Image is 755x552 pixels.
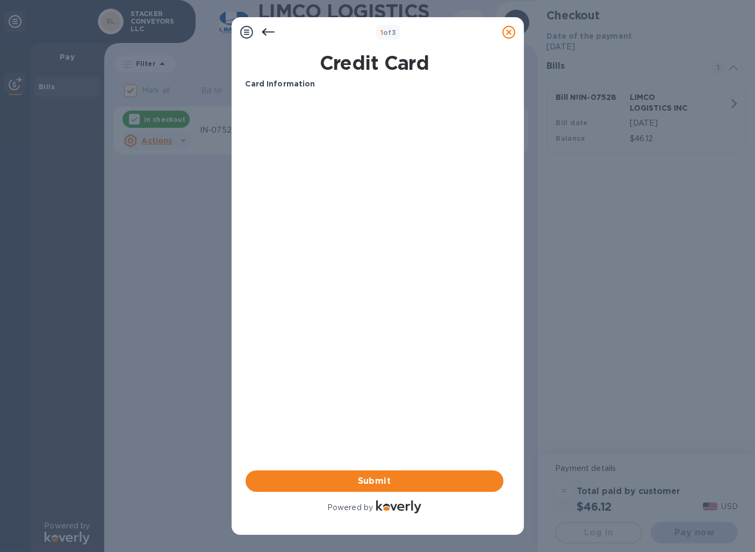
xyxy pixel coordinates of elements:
[246,470,504,492] button: Submit
[376,500,421,513] img: Logo
[241,52,508,74] h1: Credit Card
[327,502,373,513] p: Powered by
[380,28,397,37] b: of 3
[380,28,383,37] span: 1
[246,98,504,259] iframe: Your browser does not support iframes
[246,79,315,88] b: Card Information
[254,475,495,488] span: Submit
